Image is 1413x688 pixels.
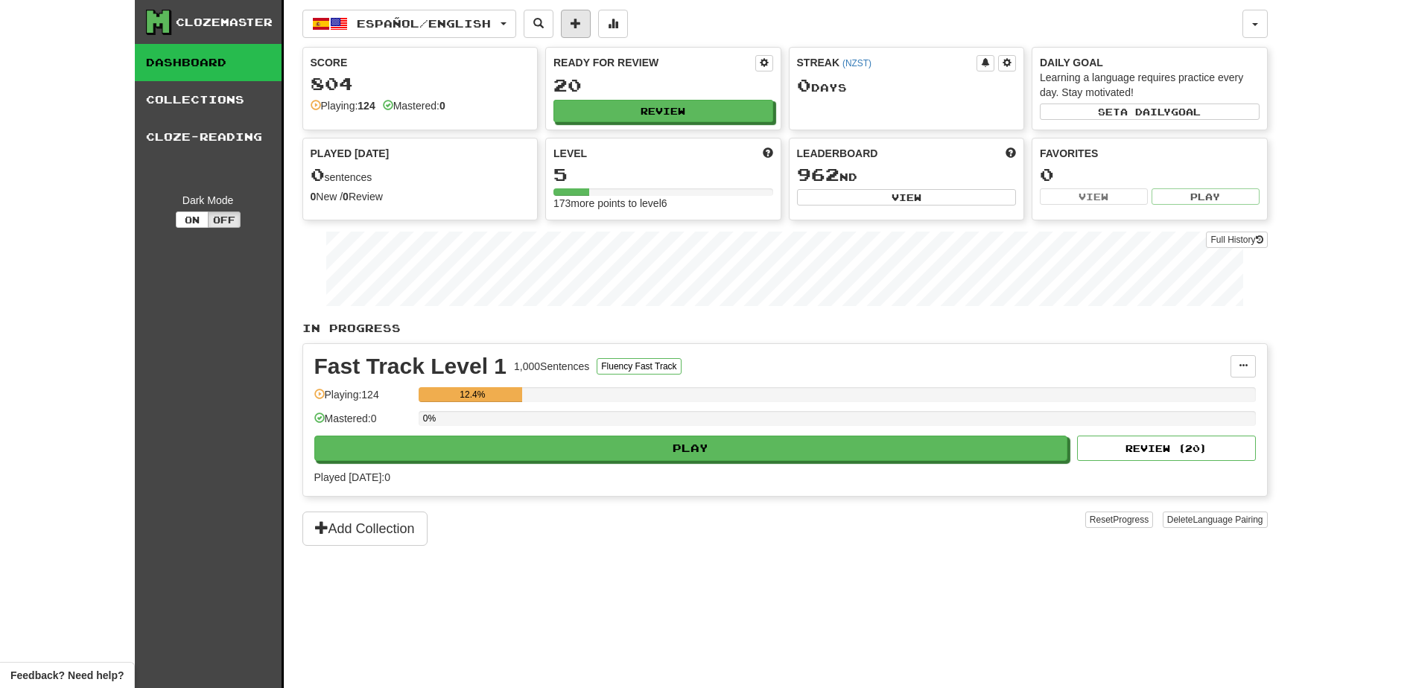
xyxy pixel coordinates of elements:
[135,44,282,81] a: Dashboard
[311,189,530,204] div: New / Review
[423,387,522,402] div: 12.4%
[1040,70,1260,100] div: Learning a language requires practice every day. Stay motivated!
[1040,55,1260,70] div: Daily Goal
[314,471,390,483] span: Played [DATE]: 0
[208,211,241,228] button: Off
[383,98,445,113] div: Mastered:
[1040,146,1260,161] div: Favorites
[1040,165,1260,184] div: 0
[598,10,628,38] button: More stats
[135,118,282,156] a: Cloze-Reading
[553,165,773,184] div: 5
[1152,188,1260,205] button: Play
[797,146,878,161] span: Leaderboard
[343,191,349,203] strong: 0
[135,81,282,118] a: Collections
[358,100,375,112] strong: 124
[311,165,530,185] div: sentences
[176,15,273,30] div: Clozemaster
[10,668,124,683] span: Open feedback widget
[311,191,317,203] strong: 0
[797,189,1017,206] button: View
[553,100,773,122] button: Review
[561,10,591,38] button: Add sentence to collection
[146,193,270,208] div: Dark Mode
[797,74,811,95] span: 0
[524,10,553,38] button: Search sentences
[1077,436,1256,461] button: Review (20)
[842,58,871,69] a: (NZST)
[553,55,755,70] div: Ready for Review
[1006,146,1016,161] span: This week in points, UTC
[1040,103,1260,120] button: Seta dailygoal
[302,10,516,38] button: Español/English
[357,17,491,30] span: Español / English
[553,196,773,211] div: 173 more points to level 6
[311,98,375,113] div: Playing:
[514,359,589,374] div: 1,000 Sentences
[314,436,1068,461] button: Play
[439,100,445,112] strong: 0
[311,74,530,93] div: 804
[553,146,587,161] span: Level
[311,146,390,161] span: Played [DATE]
[797,164,839,185] span: 962
[763,146,773,161] span: Score more points to level up
[1206,232,1267,248] a: Full History
[797,165,1017,185] div: nd
[314,387,411,412] div: Playing: 124
[597,358,681,375] button: Fluency Fast Track
[314,411,411,436] div: Mastered: 0
[176,211,209,228] button: On
[314,355,507,378] div: Fast Track Level 1
[311,164,325,185] span: 0
[1113,515,1149,525] span: Progress
[1163,512,1268,528] button: DeleteLanguage Pairing
[797,55,977,70] div: Streak
[797,76,1017,95] div: Day s
[302,321,1268,336] p: In Progress
[553,76,773,95] div: 20
[302,512,428,546] button: Add Collection
[1193,515,1263,525] span: Language Pairing
[1120,106,1171,117] span: a daily
[311,55,530,70] div: Score
[1085,512,1153,528] button: ResetProgress
[1040,188,1148,205] button: View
